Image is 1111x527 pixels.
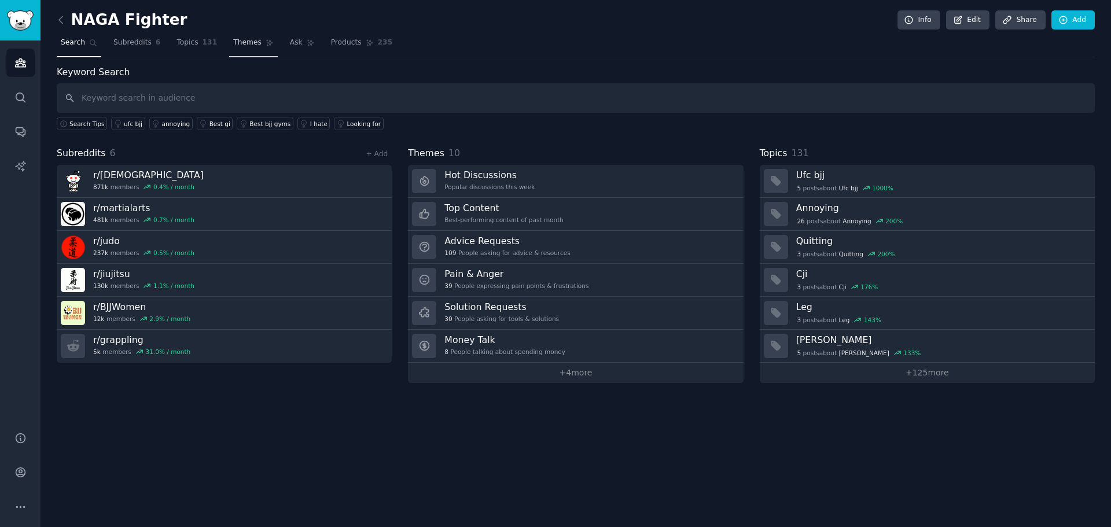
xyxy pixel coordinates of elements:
a: r/[DEMOGRAPHIC_DATA]871kmembers0.4% / month [57,165,392,198]
span: 871k [93,183,108,191]
span: 109 [444,249,456,257]
a: Advice Requests109People asking for advice & resources [408,231,743,264]
div: 176 % [860,283,878,291]
a: +4more [408,363,743,383]
div: People expressing pain points & frustrations [444,282,588,290]
label: Keyword Search [57,67,130,78]
h3: r/ grappling [93,334,190,346]
a: annoying [149,117,193,130]
span: 30 [444,315,452,323]
span: Subreddits [57,146,106,161]
a: Pain & Anger39People expressing pain points & frustrations [408,264,743,297]
div: 200 % [877,250,895,258]
a: Topics131 [172,34,221,57]
span: 130k [93,282,108,290]
div: 0.5 % / month [153,249,194,257]
span: 6 [110,148,116,159]
a: Cji3postsaboutCji176% [760,264,1095,297]
div: People asking for advice & resources [444,249,570,257]
a: +125more [760,363,1095,383]
span: 237k [93,249,108,257]
a: I hate [297,117,330,130]
a: [PERSON_NAME]5postsabout[PERSON_NAME]133% [760,330,1095,363]
div: post s about [796,183,895,193]
div: I hate [310,120,328,128]
div: People talking about spending money [444,348,565,356]
a: Money Talk8People talking about spending money [408,330,743,363]
h3: r/ BJJWomen [93,301,190,313]
div: members [93,348,190,356]
div: 0.4 % / month [153,183,194,191]
a: Best bjj gyms [237,117,293,130]
div: annoying [162,120,190,128]
a: r/grappling5kmembers31.0% / month [57,330,392,363]
a: + Add [366,150,388,158]
div: post s about [796,348,922,358]
span: 5k [93,348,101,356]
div: 133 % [903,349,921,357]
a: Quitting3postsaboutQuitting200% [760,231,1095,264]
span: 131 [203,38,218,48]
a: Leg3postsaboutLeg143% [760,297,1095,330]
a: r/martialarts481kmembers0.7% / month [57,198,392,231]
span: 3 [797,316,801,324]
button: Search Tips [57,117,107,130]
div: 143 % [864,316,881,324]
img: martialarts [61,202,85,226]
h3: Money Talk [444,334,565,346]
div: People asking for tools & solutions [444,315,559,323]
span: 3 [797,283,801,291]
a: Top ContentBest-performing content of past month [408,198,743,231]
span: Leg [839,316,850,324]
div: post s about [796,315,882,325]
span: Products [331,38,362,48]
span: Search [61,38,85,48]
span: Annoying [843,217,871,225]
div: members [93,249,194,257]
div: members [93,183,204,191]
a: r/BJJWomen12kmembers2.9% / month [57,297,392,330]
a: Best gi [197,117,233,130]
span: 3 [797,250,801,258]
span: 39 [444,282,452,290]
img: bjj [61,169,85,193]
div: ufc bjj [124,120,142,128]
span: 131 [791,148,808,159]
h3: Pain & Anger [444,268,588,280]
div: post s about [796,249,896,259]
span: Cji [839,283,847,291]
a: Themes [229,34,278,57]
h3: Annoying [796,202,1087,214]
span: Search Tips [69,120,105,128]
a: Annoying26postsaboutAnnoying200% [760,198,1095,231]
a: Looking for [334,117,383,130]
a: Add [1051,10,1095,30]
span: Topics [176,38,198,48]
div: members [93,216,194,224]
span: 12k [93,315,104,323]
div: post s about [796,282,879,292]
h3: Leg [796,301,1087,313]
div: 200 % [885,217,903,225]
div: post s about [796,216,904,226]
span: 8 [444,348,448,356]
div: 31.0 % / month [146,348,191,356]
h3: r/ martialarts [93,202,194,214]
h2: NAGA Fighter [57,11,187,30]
h3: Advice Requests [444,235,570,247]
a: ufc bjj [111,117,145,130]
a: Ask [286,34,319,57]
div: Popular discussions this week [444,183,535,191]
a: Solution Requests30People asking for tools & solutions [408,297,743,330]
img: GummySearch logo [7,10,34,31]
h3: Solution Requests [444,301,559,313]
div: 1.1 % / month [153,282,194,290]
span: Ask [290,38,303,48]
div: members [93,315,190,323]
a: Search [57,34,101,57]
a: r/jiujitsu130kmembers1.1% / month [57,264,392,297]
div: Best bjj gyms [249,120,290,128]
span: Themes [233,38,262,48]
a: Ufc bjj5postsaboutUfc bjj1000% [760,165,1095,198]
span: 6 [156,38,161,48]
